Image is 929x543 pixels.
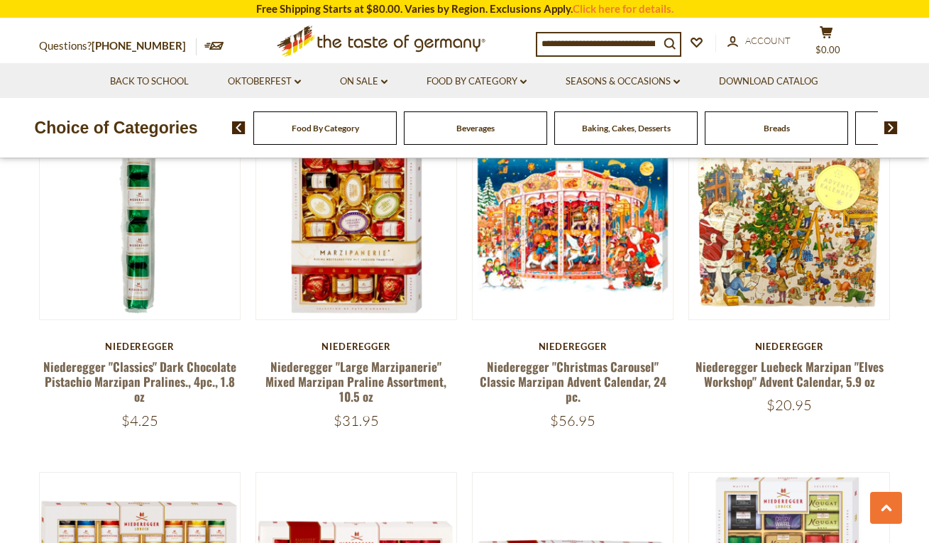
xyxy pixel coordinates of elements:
[256,119,457,319] img: Niederegger
[566,74,680,89] a: Seasons & Occasions
[696,358,884,390] a: Niederegger Luebeck Marzipan "Elves Workshop" Advent Calendar, 5.9 oz
[550,412,595,429] span: $56.95
[719,74,818,89] a: Download Catalog
[92,39,186,52] a: [PHONE_NUMBER]
[815,44,840,55] span: $0.00
[334,412,379,429] span: $31.95
[456,123,495,133] a: Beverages
[121,412,158,429] span: $4.25
[255,341,458,352] div: Niederegger
[806,26,848,61] button: $0.00
[292,123,359,133] a: Food By Category
[232,121,246,134] img: previous arrow
[472,341,674,352] div: Niederegger
[43,358,236,406] a: Niederegger "Classics" Dark Chocolate Pistachio Marzipan Pralines., 4pc., 1.8 oz
[39,341,241,352] div: Niederegger
[688,341,891,352] div: Niederegger
[340,74,387,89] a: On Sale
[39,37,197,55] p: Questions?
[745,35,791,46] span: Account
[480,358,666,406] a: Niederegger "Christmas Carousel" Classic Marzipan Advent Calendar, 24 pc.
[40,119,241,319] img: Niederegger
[427,74,527,89] a: Food By Category
[228,74,301,89] a: Oktoberfest
[473,119,674,319] img: Niederegger
[582,123,671,133] a: Baking, Cakes, Desserts
[573,2,674,15] a: Click here for details.
[689,119,890,319] img: Niederegger
[766,396,812,414] span: $20.95
[727,33,791,49] a: Account
[764,123,790,133] a: Breads
[110,74,189,89] a: Back to School
[265,358,446,406] a: Niederegger "Large Marzipanerie" Mixed Marzipan Praline Assortment, 10.5 oz
[884,121,898,134] img: next arrow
